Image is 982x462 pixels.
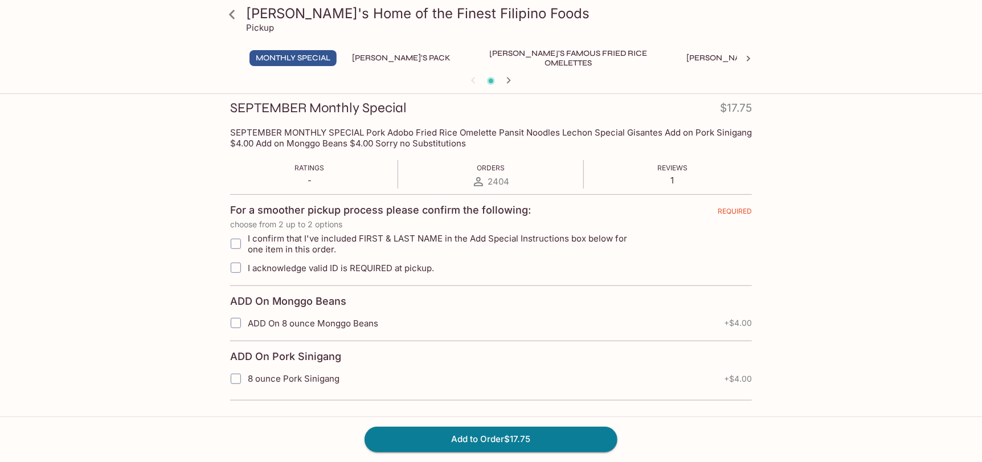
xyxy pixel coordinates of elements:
h4: For a smoother pickup process please confirm the following: [230,204,531,216]
span: I acknowledge valid ID is REQUIRED at pickup. [248,263,434,273]
h4: $17.75 [720,99,752,121]
p: 1 [657,175,688,186]
button: [PERSON_NAME]'s Famous Fried Rice Omelettes [466,50,671,66]
span: + $4.00 [724,374,752,383]
span: Ratings [294,163,324,172]
p: Pickup [246,22,274,33]
span: Orders [477,163,505,172]
span: ADD On 8 ounce Monggo Beans [248,318,378,329]
p: - [294,175,324,186]
span: Reviews [657,163,688,172]
span: 2404 [488,176,509,187]
span: REQUIRED [718,207,752,220]
h4: ADD On Pork Sinigang [230,350,341,363]
span: + $4.00 [724,318,752,328]
span: I confirm that I've included FIRST & LAST NAME in the Add Special Instructions box below for one ... [248,233,643,255]
button: Add to Order$17.75 [365,427,617,452]
p: choose from 2 up to 2 options [230,220,752,229]
h3: [PERSON_NAME]'s Home of the Finest Filipino Foods [246,5,755,22]
h4: ADD On Monggo Beans [230,295,346,308]
span: 8 ounce Pork Sinigang [248,373,339,384]
button: [PERSON_NAME]'s Pack [346,50,457,66]
button: Monthly Special [249,50,337,66]
button: [PERSON_NAME]'s Mixed Plates [680,50,825,66]
p: SEPTEMBER MONTHLY SPECIAL Pork Adobo Fried Rice Omelette Pansit Noodles Lechon Special Gisantes A... [230,127,752,149]
h3: SEPTEMBER Monthly Special [230,99,407,117]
